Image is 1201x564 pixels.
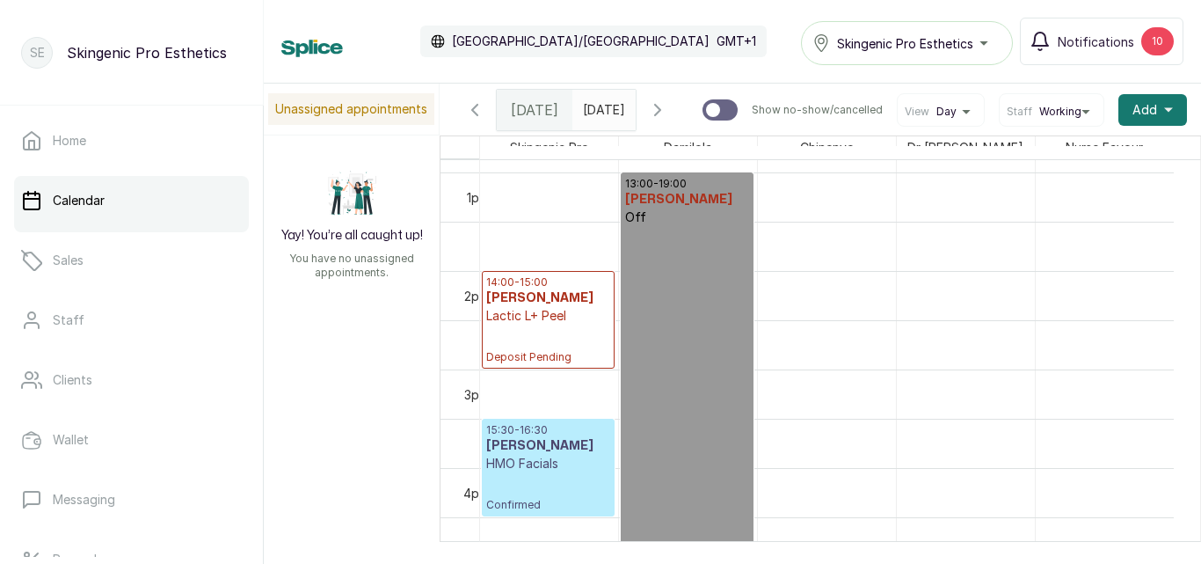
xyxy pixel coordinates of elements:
span: Working [1039,105,1081,119]
p: 13:00 - 19:00 [625,177,749,191]
p: Unassigned appointments [268,93,434,125]
h2: Yay! You’re all caught up! [281,227,423,245]
h3: [PERSON_NAME] [486,289,610,307]
span: Chinenye [797,136,857,158]
p: Lactic L+ Peel [486,307,610,325]
a: Messaging [14,475,249,524]
p: Home [53,132,86,150]
span: Dr [PERSON_NAME] [904,136,1027,158]
button: StaffWorking [1007,105,1096,119]
p: Clients [53,371,92,389]
p: [GEOGRAPHIC_DATA]/[GEOGRAPHIC_DATA] [452,33,710,50]
p: Off [625,209,749,226]
span: Confirmed [486,498,610,512]
h3: [PERSON_NAME] [625,191,749,209]
p: Sales [53,252,84,269]
p: Staff [53,311,84,329]
p: GMT+1 [717,33,756,50]
p: 14:00 - 15:00 [486,275,610,289]
span: [DATE] [511,99,558,121]
p: SE [30,44,45,62]
div: 2pm [461,287,492,305]
span: Damilola [660,136,716,158]
p: Calendar [53,192,105,209]
p: 15:30 - 16:30 [486,423,610,437]
a: Home [14,116,249,165]
span: Add [1132,101,1157,119]
button: Notifications10 [1020,18,1183,65]
a: Wallet [14,415,249,465]
span: Staff [1007,105,1032,119]
button: Skingenic Pro Esthetics [801,21,1013,65]
span: Nurse Favour [1062,136,1146,158]
p: Show no-show/cancelled [752,103,883,117]
div: 1pm [463,188,492,207]
p: Wallet [53,431,89,449]
a: Clients [14,355,249,405]
div: 3pm [461,385,492,404]
span: Notifications [1058,33,1134,51]
p: Messaging [53,491,115,509]
span: Day [936,105,957,119]
div: 10 [1141,27,1174,55]
button: Add [1118,94,1187,126]
p: HMO Facials [486,455,610,472]
span: Skingenic Pro Esthetics [837,34,973,53]
a: Calendar [14,176,249,225]
a: Sales [14,236,249,285]
span: Deposit Pending [486,350,610,364]
div: 4pm [460,484,492,502]
p: You have no unassigned appointments. [274,252,429,280]
span: View [905,105,929,119]
a: Staff [14,296,249,345]
div: [DATE] [497,90,572,130]
p: Skingenic Pro Esthetics [67,42,227,63]
button: ViewDay [905,105,977,119]
h3: [PERSON_NAME] [486,437,610,455]
span: Skingenic Pro [506,136,593,158]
